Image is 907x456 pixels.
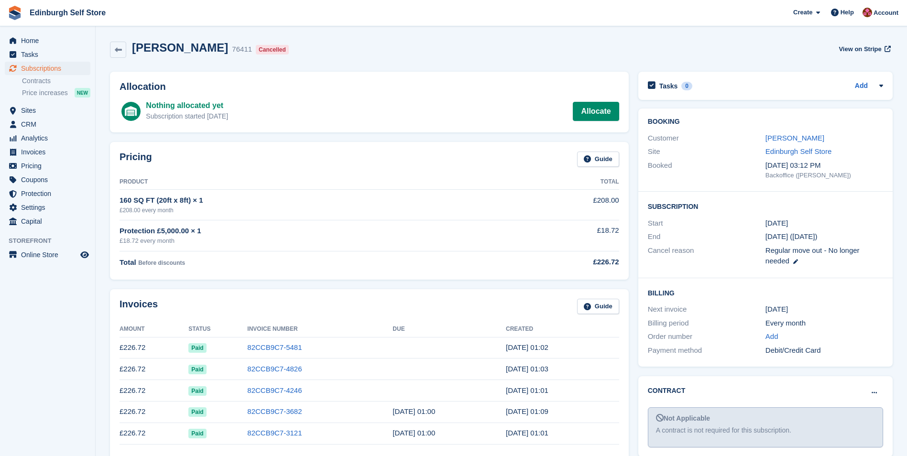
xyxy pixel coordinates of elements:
[188,365,206,374] span: Paid
[765,331,778,342] a: Add
[839,44,881,54] span: View on Stripe
[765,304,883,315] div: [DATE]
[874,8,898,18] span: Account
[648,345,765,356] div: Payment method
[120,322,188,337] th: Amount
[506,429,548,437] time: 2025-04-10 00:01:00 UTC
[765,345,883,356] div: Debit/Credit Card
[648,231,765,242] div: End
[21,48,78,61] span: Tasks
[648,318,765,329] div: Billing period
[247,343,302,351] a: 82CCB9C7-5481
[835,41,893,57] a: View on Stripe
[765,246,860,265] span: Regular move out - No longer needed
[648,331,765,342] div: Order number
[863,8,872,17] img: Lucy Michalec
[5,62,90,75] a: menu
[188,407,206,417] span: Paid
[22,88,68,98] span: Price increases
[393,429,435,437] time: 2025-04-11 00:00:00 UTC
[247,365,302,373] a: 82CCB9C7-4826
[573,102,619,121] a: Allocate
[765,318,883,329] div: Every month
[120,299,158,315] h2: Invoices
[506,407,548,415] time: 2025-05-10 00:09:47 UTC
[681,82,692,90] div: 0
[501,174,619,190] th: Total
[648,304,765,315] div: Next invoice
[146,100,228,111] div: Nothing allocated yet
[120,236,501,246] div: £18.72 every month
[648,133,765,144] div: Customer
[393,322,506,337] th: Due
[188,322,247,337] th: Status
[120,81,619,92] h2: Allocation
[5,159,90,173] a: menu
[5,145,90,159] a: menu
[21,118,78,131] span: CRM
[247,429,302,437] a: 82CCB9C7-3121
[247,386,302,394] a: 82CCB9C7-4246
[5,248,90,261] a: menu
[120,226,501,237] div: Protection £5,000.00 × 1
[648,386,686,396] h2: Contract
[120,358,188,380] td: £226.72
[5,34,90,47] a: menu
[120,258,136,266] span: Total
[75,88,90,98] div: NEW
[5,104,90,117] a: menu
[21,62,78,75] span: Subscriptions
[8,6,22,20] img: stora-icon-8386f47178a22dfd0bd8f6a31ec36ba5ce8667c1dd55bd0f319d3a0aa187defe.svg
[5,215,90,228] a: menu
[765,147,831,155] a: Edinburgh Self Store
[120,174,501,190] th: Product
[793,8,812,17] span: Create
[5,131,90,145] a: menu
[247,322,393,337] th: Invoice Number
[648,245,765,267] div: Cancel reason
[506,386,548,394] time: 2025-06-10 00:01:13 UTC
[21,145,78,159] span: Invoices
[501,220,619,251] td: £18.72
[656,413,875,423] div: Not Applicable
[120,195,501,206] div: 160 SQ FT (20ft x 8ft) × 1
[21,131,78,145] span: Analytics
[765,171,883,180] div: Backoffice ([PERSON_NAME])
[656,425,875,435] div: A contract is not required for this subscription.
[577,299,619,315] a: Guide
[138,260,185,266] span: Before discounts
[120,401,188,423] td: £226.72
[120,380,188,402] td: £226.72
[21,248,78,261] span: Online Store
[120,206,501,215] div: £208.00 every month
[577,152,619,167] a: Guide
[765,232,818,240] span: [DATE] ([DATE])
[648,146,765,157] div: Site
[659,82,678,90] h2: Tasks
[501,257,619,268] div: £226.72
[506,343,548,351] time: 2025-08-10 00:02:49 UTC
[21,173,78,186] span: Coupons
[21,159,78,173] span: Pricing
[21,104,78,117] span: Sites
[501,190,619,220] td: £208.00
[5,201,90,214] a: menu
[393,407,435,415] time: 2025-05-11 00:00:00 UTC
[855,81,868,92] a: Add
[5,48,90,61] a: menu
[120,337,188,358] td: £226.72
[21,187,78,200] span: Protection
[22,76,90,86] a: Contracts
[648,288,883,297] h2: Billing
[841,8,854,17] span: Help
[132,41,228,54] h2: [PERSON_NAME]
[188,386,206,396] span: Paid
[146,111,228,121] div: Subscription started [DATE]
[21,34,78,47] span: Home
[188,429,206,438] span: Paid
[5,187,90,200] a: menu
[256,45,289,54] div: Cancelled
[21,215,78,228] span: Capital
[9,236,95,246] span: Storefront
[21,201,78,214] span: Settings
